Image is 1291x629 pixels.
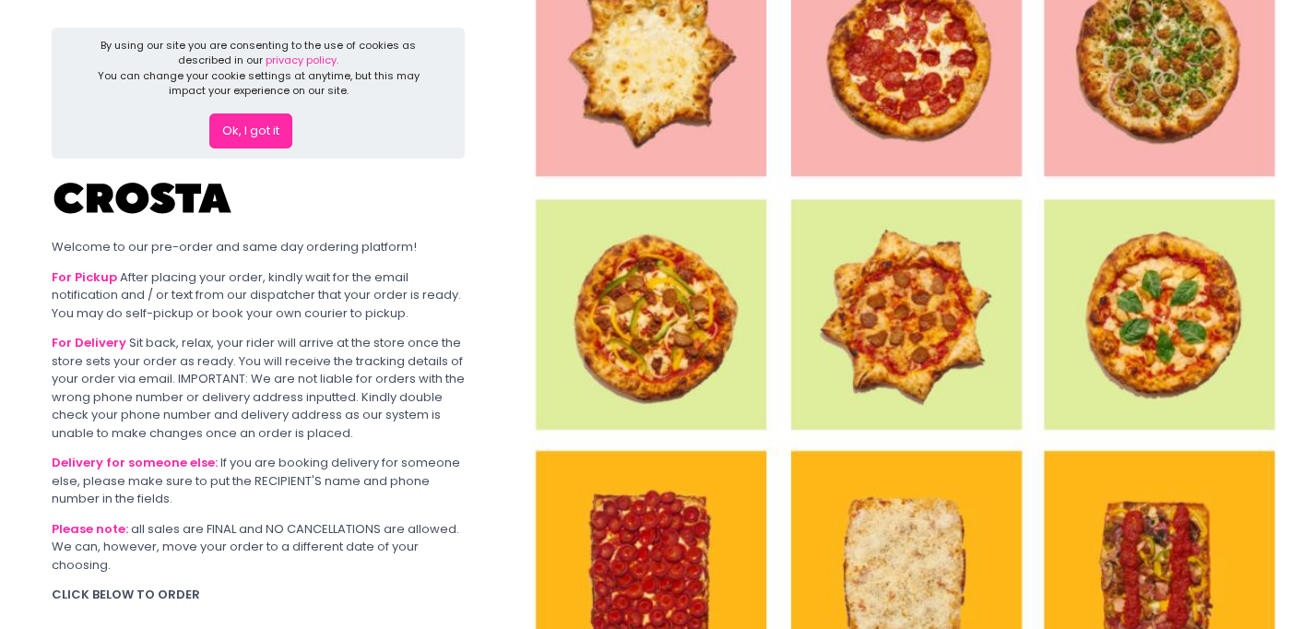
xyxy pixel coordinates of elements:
[52,268,117,286] b: For Pickup
[52,268,465,323] div: After placing your order, kindly wait for the email notification and / or text from our dispatche...
[52,454,465,508] div: If you are booking delivery for someone else, please make sure to put the RECIPIENT'S name and ph...
[52,454,218,471] b: Delivery for someone else:
[52,520,128,538] b: Please note:
[209,113,292,148] button: Ok, I got it
[52,520,465,575] div: all sales are FINAL and NO CANCELLATIONS are allowed. We can, however, move your order to a diffe...
[83,38,434,99] div: By using our site you are consenting to the use of cookies as described in our You can change you...
[52,238,465,256] div: Welcome to our pre-order and same day ordering platform!
[52,171,236,226] img: Crosta Pizzeria
[52,334,465,442] div: Sit back, relax, your rider will arrive at the store once the store sets your order as ready. You...
[266,53,338,67] a: privacy policy.
[52,334,126,351] b: For Delivery
[52,586,465,604] div: CLICK BELOW TO ORDER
